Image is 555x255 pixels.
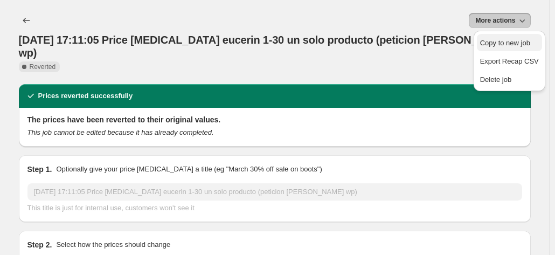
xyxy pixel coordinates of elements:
[30,63,56,71] span: Reverted
[56,239,170,250] p: Select how the prices should change
[27,114,522,125] h2: The prices have been reverted to their original values.
[19,34,512,59] span: [DATE] 17:11:05 Price [MEDICAL_DATA] eucerin 1-30 un solo producto (peticion [PERSON_NAME] wp)
[56,164,322,175] p: Optionally give your price [MEDICAL_DATA] a title (eg "March 30% off sale on boots")
[475,16,515,25] span: More actions
[27,164,52,175] h2: Step 1.
[27,183,522,201] input: 30% off holiday sale
[38,91,133,101] h2: Prices reverted successfully
[27,128,214,136] i: This job cannot be edited because it has already completed.
[27,204,195,212] span: This title is just for internal use, customers won't see it
[27,239,52,250] h2: Step 2.
[480,75,512,84] span: Delete job
[19,13,34,28] button: Price change jobs
[477,52,542,70] button: Export Recap CSV
[480,39,530,47] span: Copy to new job
[477,34,542,51] button: Copy to new job
[469,13,530,28] button: More actions
[480,57,539,65] span: Export Recap CSV
[477,71,542,88] button: Delete job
